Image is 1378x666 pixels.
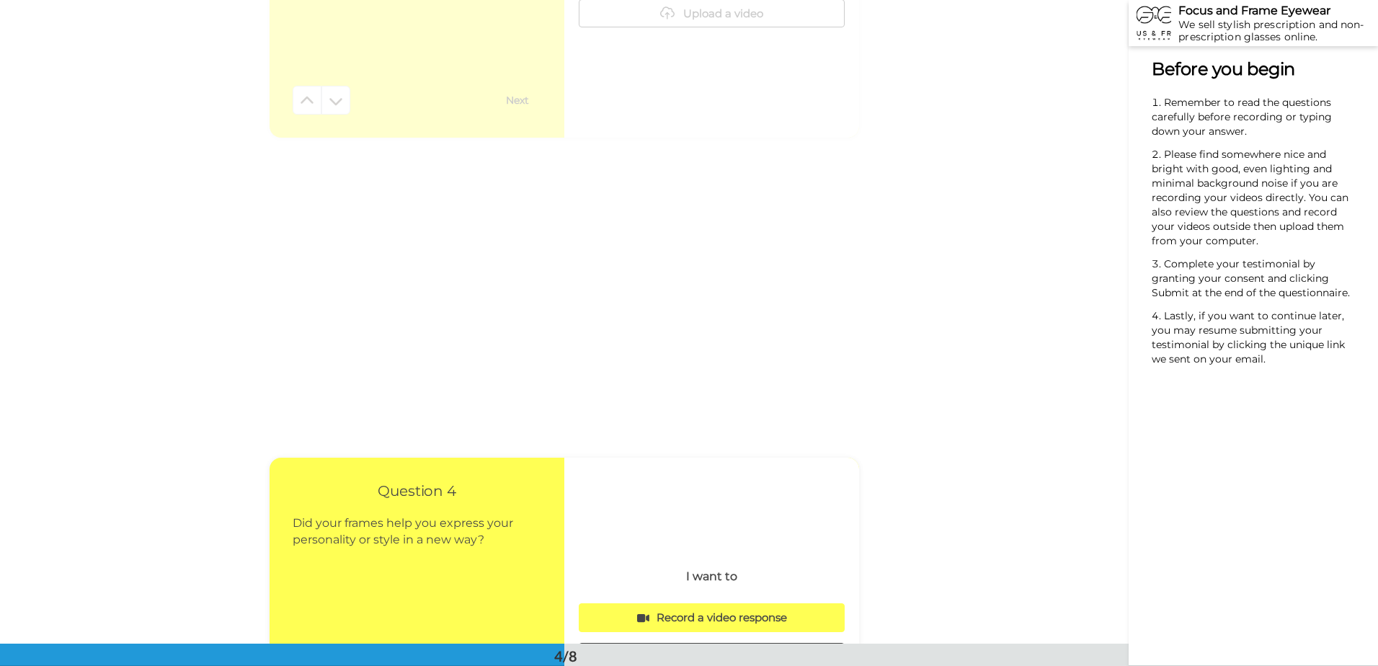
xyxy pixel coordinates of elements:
img: Profile Image [1137,6,1171,40]
div: 4/8 [531,646,600,666]
span: Did your frames help you express your personality or style in a new way? [293,516,516,546]
div: Focus and Frame Eyewear [1178,4,1377,17]
span: Complete your testimonial by granting your consent and clicking Submit at the end of the question... [1152,257,1350,299]
span: Please find somewhere nice and bright with good, even lighting and minimal background noise if yo... [1152,148,1351,247]
span: Lastly, if you want to continue later, you may resume submitting your testimonial by clicking the... [1152,309,1348,365]
p: I want to [686,568,737,585]
span: Before you begin [1152,58,1294,79]
h4: Question 4 [293,481,541,501]
span: Remember to read the questions carefully before recording or typing down your answer. [1152,96,1335,138]
div: Record a video response [590,610,833,625]
button: Record a video response [579,603,845,631]
div: We sell stylish prescription and non-prescription glasses online. [1178,19,1377,43]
